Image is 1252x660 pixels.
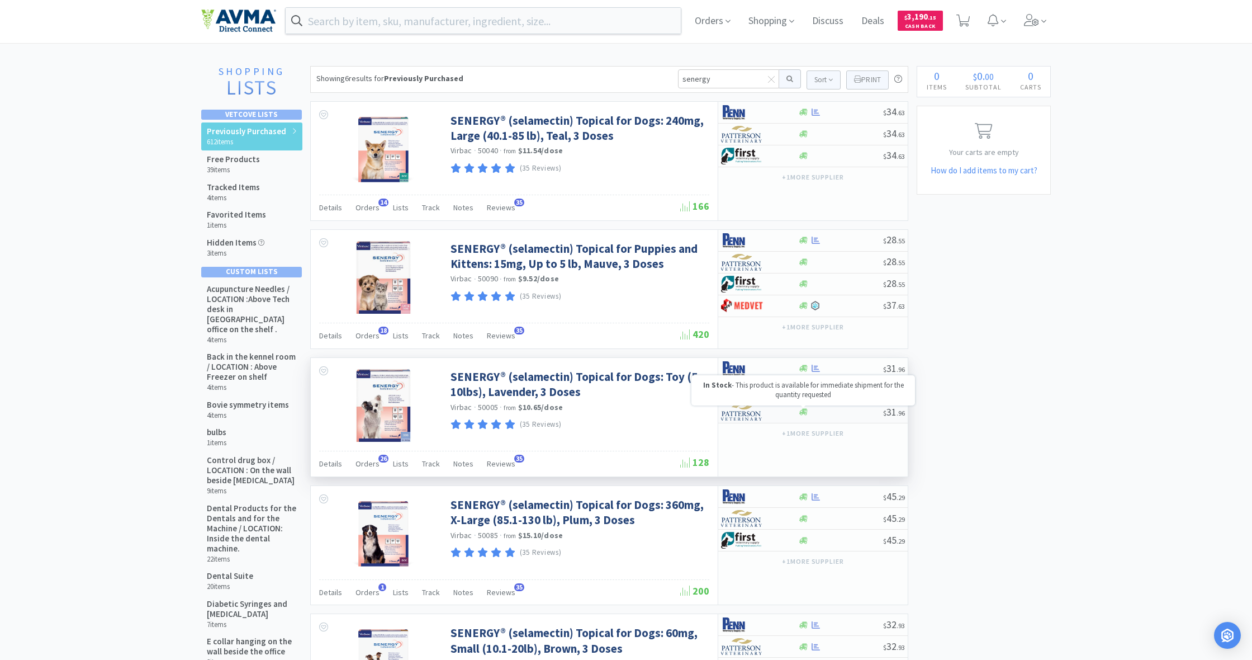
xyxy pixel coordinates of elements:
span: $ [883,621,886,630]
span: · [500,274,502,284]
span: $ [883,237,886,245]
h2: Lists [207,77,296,99]
h5: Dental Suite [207,571,253,581]
img: e1133ece90fa4a959c5ae41b0808c578_9.png [721,488,763,505]
a: Free Products 39items [201,150,302,178]
a: $3,190.15Cash Back [898,6,943,36]
img: f5e969b455434c6296c6d81ef179fa71_3.png [721,638,763,655]
span: Track [422,202,440,213]
span: Lists [393,331,409,341]
button: +1more supplier [776,554,850,569]
span: Orders [355,459,380,469]
span: Notes [453,459,473,469]
button: +1more supplier [776,426,850,441]
div: Showing 6 results for [316,72,463,84]
span: 32 [883,618,905,631]
h5: E collar hanging on the wall beside the office [207,637,297,657]
strong: $9.52 / dose [518,274,559,284]
span: 35 [514,583,524,591]
span: · [474,274,476,284]
strong: $15.10 / dose [518,530,563,540]
a: SENERGY® (selamectin) Topical for Dogs: Toy (5-10lbs), Lavender, 3 Doses [450,369,706,400]
span: 34 [883,149,905,162]
img: f5e969b455434c6296c6d81ef179fa71_3.png [721,254,763,271]
span: 18 [378,327,388,334]
span: Reviews [487,202,515,213]
div: Vetcove Lists [201,110,302,120]
a: SENERGY® (selamectin) Topical for Dogs: 360mg, X-Large (85.1-130 lb), Plum, 3 Doses [450,497,706,528]
span: 45 [883,512,905,525]
img: 563e5536c0f7401ba22f3bb8539de586_393863.jpg [347,113,420,186]
span: 31 [883,362,905,375]
span: 14 [378,199,388,206]
span: 50005 [478,402,498,412]
h6: 39 items [207,166,260,175]
img: bdd3c0f4347043b9a893056ed883a29a_120.png [721,298,763,314]
h5: How do I add items to my cart? [917,164,1050,177]
span: Orders [355,202,380,213]
span: Orders [355,331,380,341]
h6: 1 items [207,221,266,230]
h6: 4 items [207,194,260,202]
img: f5e969b455434c6296c6d81ef179fa71_3.png [721,126,763,143]
span: 420 [680,328,709,341]
span: Track [422,587,440,597]
h6: 4 items [207,383,297,392]
span: . 63 [897,109,905,117]
h5: Favorited Items [207,210,266,220]
img: 67d67680309e4a0bb49a5ff0391dcc42_6.png [721,276,763,293]
span: Details [319,459,342,469]
span: $ [973,71,977,82]
img: e1133ece90fa4a959c5ae41b0808c578_9.png [721,232,763,249]
span: 28 [883,255,905,268]
h6: 22 items [207,555,297,564]
span: Notes [453,587,473,597]
p: Your carts are empty [917,146,1050,158]
h6: 9 items [207,487,297,496]
a: Deals [857,16,889,26]
p: (35 Reviews) [520,419,562,431]
a: Virbac [450,274,472,284]
h5: Bovie symmetry items [207,400,289,410]
span: Notes [453,331,473,341]
button: Sort [807,70,841,89]
img: e1133ece90fa4a959c5ae41b0808c578_9.png [721,104,763,121]
p: (35 Reviews) [520,291,562,303]
span: $ [883,152,886,161]
span: 50090 [478,274,498,284]
h5: Diabetic Syringes and [MEDICAL_DATA] [207,599,297,619]
h5: Acupuncture Needles / LOCATION :Above Tech desk in [GEOGRAPHIC_DATA] office on the shelf . [207,284,297,334]
h4: Items [917,82,956,92]
span: . 96 [897,365,905,374]
a: ShoppingLists [201,66,302,104]
img: 67d67680309e4a0bb49a5ff0391dcc42_6.png [721,532,763,549]
a: SENERGY® (selamectin) Topical for Dogs: 60mg, Small (10.1-20lb), Brown, 3 Doses [450,625,706,656]
h5: Free Products [207,154,260,164]
span: $ [883,537,886,545]
h6: 4 items [207,411,289,420]
span: . 63 [897,302,905,310]
strong: In Stock [703,380,732,390]
span: $ [883,643,886,652]
h6: 4 items [207,336,297,345]
span: $ [883,130,886,139]
span: . 15 [928,14,936,21]
span: 32 [883,640,905,653]
span: $ [904,14,907,21]
span: . 63 [897,130,905,139]
img: e1133ece90fa4a959c5ae41b0808c578_9.png [721,616,763,633]
span: . 63 [897,152,905,161]
span: · [474,145,476,155]
h6: 3 items [207,249,264,258]
span: Track [422,459,440,469]
h5: Tracked Items [207,182,260,192]
span: 128 [680,456,709,469]
span: Reviews [487,331,515,341]
span: . 55 [897,280,905,289]
strong: $10.65 / dose [518,402,563,412]
span: 200 [680,584,709,597]
img: e1133ece90fa4a959c5ae41b0808c578_9.png [721,360,763,377]
h6: 1 items [207,439,226,447]
h6: 20 items [207,582,253,591]
span: · [500,530,502,540]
